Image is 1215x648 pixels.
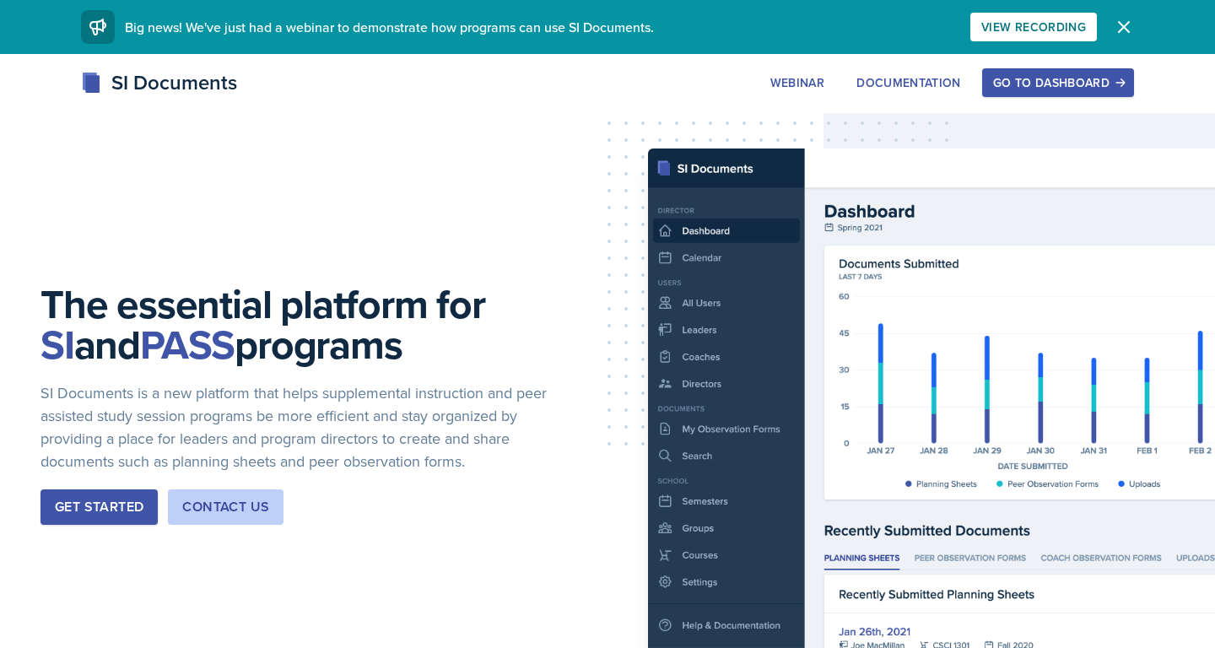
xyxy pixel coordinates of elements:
button: Get Started [40,489,158,525]
button: View Recording [970,13,1097,41]
button: Go to Dashboard [982,68,1134,97]
button: Webinar [759,68,835,97]
div: Documentation [856,76,961,89]
span: Big news! We've just had a webinar to demonstrate how programs can use SI Documents. [125,18,654,36]
button: Documentation [845,68,972,97]
div: SI Documents [81,67,237,98]
div: View Recording [981,20,1086,34]
button: Contact Us [168,489,283,525]
div: Get Started [55,497,143,517]
div: Go to Dashboard [993,76,1123,89]
div: Webinar [770,76,824,89]
div: Contact Us [182,497,269,517]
